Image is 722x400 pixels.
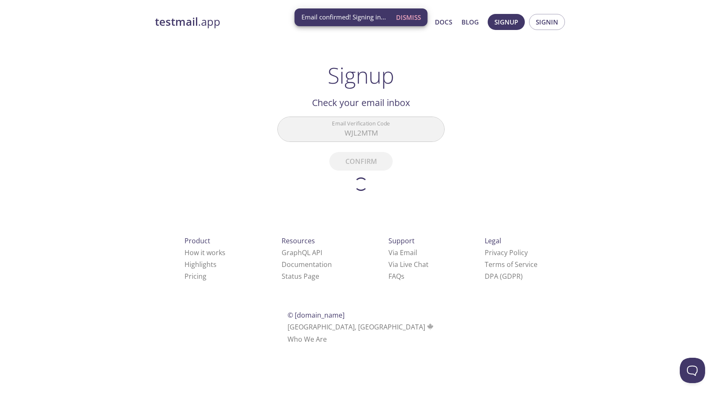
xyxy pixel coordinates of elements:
[282,236,315,245] span: Resources
[185,248,225,257] a: How it works
[488,14,525,30] button: Signup
[485,248,528,257] a: Privacy Policy
[277,95,445,110] h2: Check your email inbox
[529,14,565,30] button: Signin
[461,16,479,27] a: Blog
[185,272,206,281] a: Pricing
[185,260,217,269] a: Highlights
[388,236,415,245] span: Support
[680,358,705,383] iframe: Help Scout Beacon - Open
[401,272,404,281] span: s
[185,236,210,245] span: Product
[494,16,518,27] span: Signup
[282,260,332,269] a: Documentation
[485,236,501,245] span: Legal
[328,63,394,88] h1: Signup
[393,9,424,25] button: Dismiss
[155,14,198,29] strong: testmail
[388,272,404,281] a: FAQ
[288,310,345,320] span: © [DOMAIN_NAME]
[155,15,353,29] a: testmail.app
[301,13,386,22] span: Email confirmed! Signing in...
[288,335,327,344] a: Who We Are
[485,272,523,281] a: DPA (GDPR)
[435,16,452,27] a: Docs
[536,16,558,27] span: Signin
[282,272,319,281] a: Status Page
[288,322,435,332] span: [GEOGRAPHIC_DATA], [GEOGRAPHIC_DATA]
[388,260,429,269] a: Via Live Chat
[396,12,421,23] span: Dismiss
[388,248,417,257] a: Via Email
[282,248,322,257] a: GraphQL API
[485,260,537,269] a: Terms of Service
